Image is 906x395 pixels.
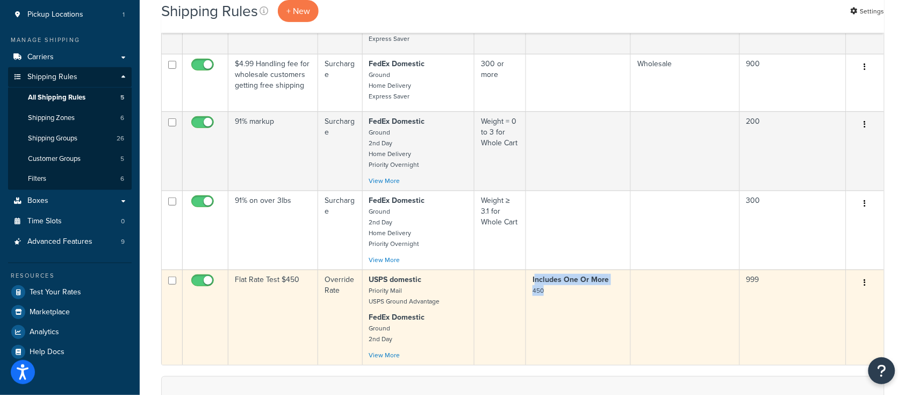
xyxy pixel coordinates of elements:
a: Shipping Rules [8,67,132,87]
li: Time Slots [8,211,132,231]
td: 900 [740,54,846,111]
span: Marketplace [30,308,70,317]
button: Open Resource Center [868,357,895,384]
span: Shipping Groups [28,134,77,143]
span: 5 [120,154,124,164]
li: Shipping Zones [8,108,132,128]
div: Manage Shipping [8,36,132,45]
small: Priority Mail USPS Ground Advantage [369,286,440,306]
span: Time Slots [27,217,62,226]
span: Carriers [27,53,54,62]
td: Weight ≥ 3.1 for Whole Cart [474,191,526,270]
a: Time Slots 0 [8,211,132,231]
strong: FedEx Domestic [369,116,425,127]
a: View More [369,350,400,360]
a: Carriers [8,47,132,67]
li: Customer Groups [8,149,132,169]
span: Customer Groups [28,154,81,164]
td: Wholesale [631,54,740,111]
td: Surcharge [318,54,363,111]
strong: Includes One Or More [533,274,609,285]
small: 450 [533,286,544,295]
small: Ground 2nd Day Home Delivery Priority Overnight [369,128,419,170]
span: 9 [121,237,125,246]
td: 999 [740,270,846,365]
h1: Shipping Rules [161,1,258,22]
span: Shipping Rules [27,73,77,82]
li: Advanced Features [8,232,132,252]
span: Help Docs [30,348,64,357]
span: Analytics [30,328,59,337]
strong: FedEx Domestic [369,195,425,206]
a: View More [369,176,400,186]
td: Surcharge [318,191,363,270]
td: 300 or more [474,54,526,111]
small: Ground Home Delivery Express Saver [369,70,412,101]
a: Boxes [8,191,132,211]
a: Settings [851,4,885,19]
strong: USPS domestic [369,274,422,285]
td: 91% on over 3lbs [228,191,318,270]
span: 6 [120,174,124,184]
a: Help Docs [8,342,132,362]
li: Shipping Rules [8,67,132,190]
span: Filters [28,174,46,184]
span: 0 [121,217,125,226]
strong: FedEx Domestic [369,312,425,323]
td: 91% markup [228,111,318,191]
span: 1 [123,10,125,19]
a: Shipping Zones 6 [8,108,132,128]
li: Filters [8,169,132,189]
a: Analytics [8,322,132,342]
span: 6 [120,114,124,123]
li: Shipping Groups [8,129,132,149]
span: Advanced Features [27,237,92,246]
td: Surcharge [318,111,363,191]
li: Pickup Locations [8,5,132,25]
a: View More [369,255,400,265]
a: Customer Groups 5 [8,149,132,169]
small: Ground 2nd Day Home Delivery Priority Overnight [369,207,419,249]
a: Advanced Features 9 [8,232,132,252]
a: Shipping Groups 26 [8,129,132,149]
li: All Shipping Rules [8,88,132,108]
td: $4.99 Handling fee for wholesale customers getting free shipping [228,54,318,111]
div: Resources [8,271,132,280]
span: Boxes [27,196,48,206]
span: Shipping Zones [28,114,75,123]
span: 26 [117,134,124,143]
span: 5 [120,93,124,102]
span: All Shipping Rules [28,93,85,102]
td: Override Rate [318,270,363,365]
a: Filters 6 [8,169,132,189]
td: Flat Rate Test $450 [228,270,318,365]
td: Weight = 0 to 3 for Whole Cart [474,111,526,191]
td: 300 [740,191,846,270]
small: Ground 2nd Day [369,323,393,344]
a: All Shipping Rules 5 [8,88,132,108]
strong: FedEx Domestic [369,58,425,69]
a: Marketplace [8,302,132,322]
td: 200 [740,111,846,191]
a: Pickup Locations 1 [8,5,132,25]
span: Pickup Locations [27,10,83,19]
a: Test Your Rates [8,283,132,302]
span: Test Your Rates [30,288,81,297]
